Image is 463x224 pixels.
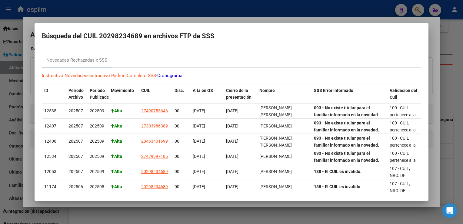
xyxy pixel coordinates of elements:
[68,108,83,113] span: 202507
[44,154,56,159] span: 12534
[44,124,56,128] span: 12407
[193,184,205,189] span: [DATE]
[311,84,387,104] datatable-header-cell: SSS Error Informado
[172,84,190,104] datatable-header-cell: Disc.
[390,136,416,154] span: 100 - CUIL pertenece a la persona - OK
[42,73,87,78] a: Instructivo Novedades
[141,184,168,189] span: 20298234689
[193,88,213,93] span: Alta en OS
[224,84,257,104] datatable-header-cell: Cierre de la presentación
[314,88,353,93] span: SSS Error Informado
[259,136,292,148] span: [PERSON_NAME] [PERSON_NAME]
[68,124,83,128] span: 202507
[44,184,56,189] span: 11174
[259,88,275,93] span: Nombre
[387,84,421,104] datatable-header-cell: Validacion del Cuil
[141,154,168,159] span: 27479397185
[314,169,361,174] strong: 138 - El CUIL es invalido.
[257,84,311,104] datatable-header-cell: Nombre
[175,138,188,145] div: 00
[111,108,122,113] strong: Alta
[68,184,83,189] span: 202506
[111,124,122,128] strong: Alta
[90,124,104,128] span: 202509
[90,88,109,100] span: Período Publicado
[111,139,122,144] strong: Alta
[421,84,454,104] datatable-header-cell: Cuil Error
[226,124,238,128] span: [DATE]
[442,203,457,218] div: Open Intercom Messenger
[193,154,205,159] span: [DATE]
[44,88,48,93] span: ID
[46,57,107,64] div: Novedades Rechazadas x SSS
[141,139,168,144] span: 20463431699
[90,184,104,189] span: 202508
[44,108,56,113] span: 12535
[190,84,224,104] datatable-header-cell: Alta en OS
[175,123,188,130] div: 00
[193,139,205,144] span: [DATE]
[66,84,87,104] datatable-header-cell: Período Archivo
[226,169,238,174] span: [DATE]
[314,136,379,148] strong: 093 - No existe titular para el familiar informado en la novedad.
[390,105,416,124] span: 100 - CUIL pertenece a la persona - OK
[226,184,238,189] span: [DATE]
[88,73,156,78] a: Instructivo Padron Completo SSS
[259,184,292,189] span: [PERSON_NAME]
[175,153,188,160] div: 00
[68,169,83,174] span: 202507
[139,84,172,104] datatable-header-cell: CUIL
[42,30,421,42] h2: Búsqueda del CUIL 20298234689 en archivos FTP de SSS
[141,124,168,128] span: 27303986389
[226,154,238,159] span: [DATE]
[226,108,238,113] span: [DATE]
[90,139,104,144] span: 202509
[141,88,150,93] span: CUIL
[193,124,205,128] span: [DATE]
[44,139,56,144] span: 12406
[111,154,122,159] strong: Alta
[90,108,104,113] span: 202509
[175,168,188,175] div: 00
[390,151,416,170] span: 100 - CUIL pertenece a la persona - OK
[90,169,104,174] span: 202509
[68,139,83,144] span: 202507
[175,107,188,114] div: 00
[259,169,292,174] span: [PERSON_NAME]
[175,88,184,93] span: Disc.
[314,151,379,163] strong: 093 - No existe titular para el familiar informado en la novedad.
[314,184,361,189] strong: 138 - El CUIL es invalido.
[314,120,379,132] strong: 093 - No existe titular para el familiar informado en la novedad.
[226,139,238,144] span: [DATE]
[111,88,134,93] span: Movimiento
[259,154,292,159] span: [PERSON_NAME]
[141,169,168,174] span: 20298234689
[175,183,188,190] div: 00
[111,184,122,189] strong: Alta
[87,84,108,104] datatable-header-cell: Período Publicado
[390,88,417,100] span: Validacion del Cuil
[141,108,168,113] span: 27490755646
[259,124,292,128] span: [PERSON_NAME]
[42,72,421,79] p: - -
[226,88,251,100] span: Cierre de la presentación
[193,169,205,174] span: [DATE]
[42,84,66,104] datatable-header-cell: ID
[259,105,292,117] span: [PERSON_NAME] [PERSON_NAME]
[108,84,139,104] datatable-header-cell: Movimiento
[193,108,205,113] span: [DATE]
[90,154,104,159] span: 202509
[314,105,379,117] strong: 093 - No existe titular para el familiar informado en la novedad.
[68,88,84,100] span: Período Archivo
[390,120,416,139] span: 100 - CUIL pertenece a la persona - OK
[111,169,122,174] strong: Alta
[157,73,182,78] a: Cronograma
[44,169,56,174] span: 12053
[68,154,83,159] span: 202507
